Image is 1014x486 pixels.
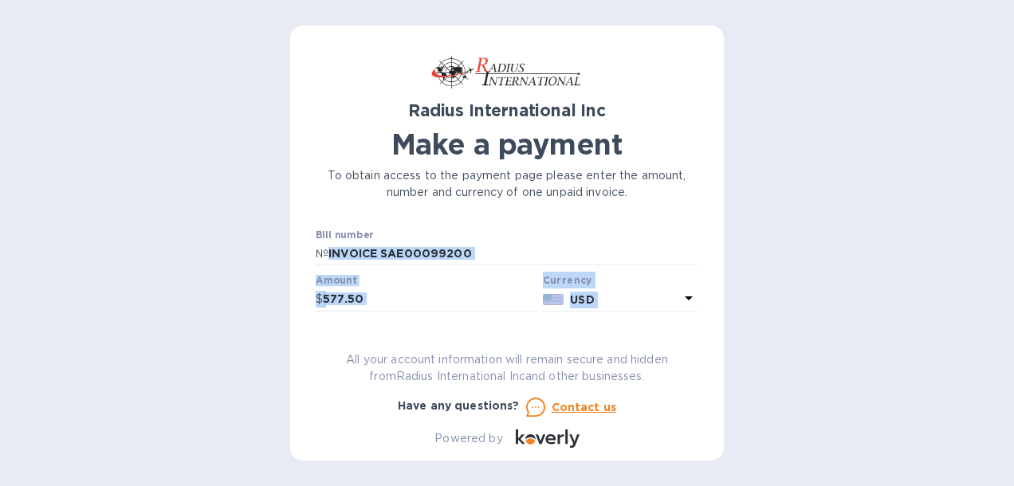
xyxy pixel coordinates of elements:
[398,399,520,412] b: Have any questions?
[328,242,698,266] input: Enter bill number
[316,127,698,161] h1: Make a payment
[570,293,594,306] b: USD
[316,245,328,262] p: №
[316,167,698,201] p: To obtain access to the payment page please enter the amount, number and currency of one unpaid i...
[434,430,502,447] p: Powered by
[316,276,356,286] label: Amount
[316,230,373,240] label: Bill number
[552,401,617,413] u: Contact us
[543,274,592,286] b: Currency
[323,288,536,312] input: 0.00
[316,351,698,385] p: All your account information will remain secure and hidden from Radius International Inc and othe...
[543,294,564,305] img: USD
[408,100,606,120] b: Radius International Inc
[316,291,323,308] p: $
